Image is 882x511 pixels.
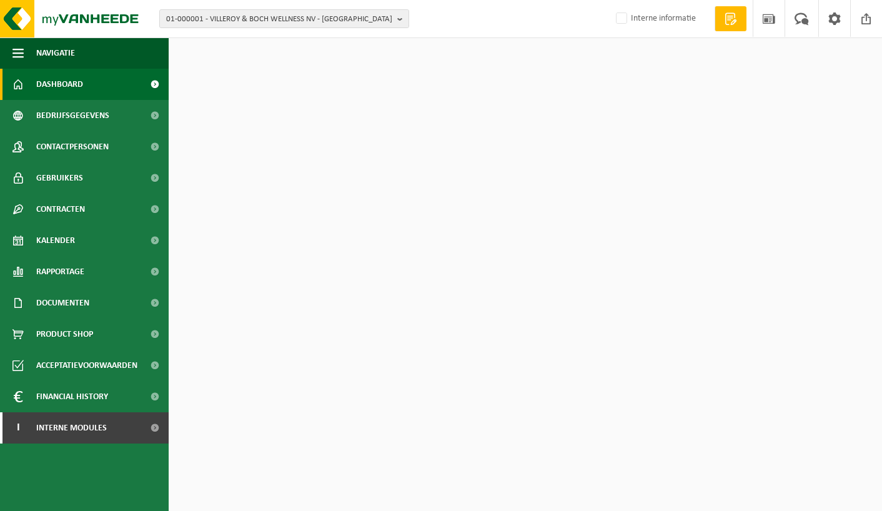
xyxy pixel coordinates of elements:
button: 01-000001 - VILLEROY & BOCH WELLNESS NV - [GEOGRAPHIC_DATA] [159,9,409,28]
span: Navigatie [36,37,75,69]
span: 01-000001 - VILLEROY & BOCH WELLNESS NV - [GEOGRAPHIC_DATA] [166,10,392,29]
span: Rapportage [36,256,84,287]
span: Gebruikers [36,162,83,194]
span: Documenten [36,287,89,319]
span: Contactpersonen [36,131,109,162]
span: I [12,412,24,444]
span: Bedrijfsgegevens [36,100,109,131]
span: Financial History [36,381,108,412]
span: Interne modules [36,412,107,444]
span: Dashboard [36,69,83,100]
span: Product Shop [36,319,93,350]
span: Acceptatievoorwaarden [36,350,137,381]
label: Interne informatie [613,9,696,28]
span: Contracten [36,194,85,225]
span: Kalender [36,225,75,256]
